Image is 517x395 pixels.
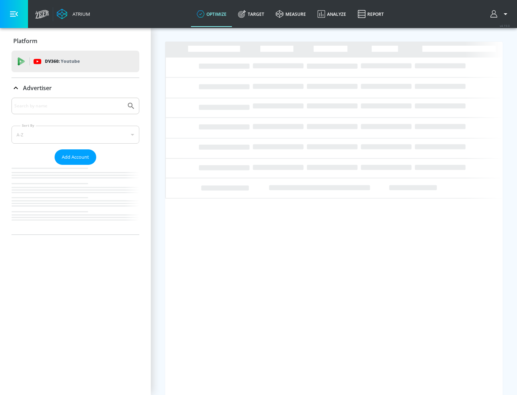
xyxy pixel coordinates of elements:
[11,98,139,234] div: Advertiser
[500,24,510,28] span: v 4.19.0
[55,149,96,165] button: Add Account
[61,57,80,65] p: Youtube
[11,31,139,51] div: Platform
[62,153,89,161] span: Add Account
[11,78,139,98] div: Advertiser
[23,84,52,92] p: Advertiser
[20,123,36,128] label: Sort By
[191,1,232,27] a: optimize
[11,165,139,234] nav: list of Advertiser
[270,1,312,27] a: measure
[57,9,90,19] a: Atrium
[13,37,37,45] p: Platform
[14,101,123,111] input: Search by name
[232,1,270,27] a: Target
[352,1,390,27] a: Report
[70,11,90,17] div: Atrium
[11,51,139,72] div: DV360: Youtube
[11,126,139,144] div: A-Z
[312,1,352,27] a: Analyze
[45,57,80,65] p: DV360:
